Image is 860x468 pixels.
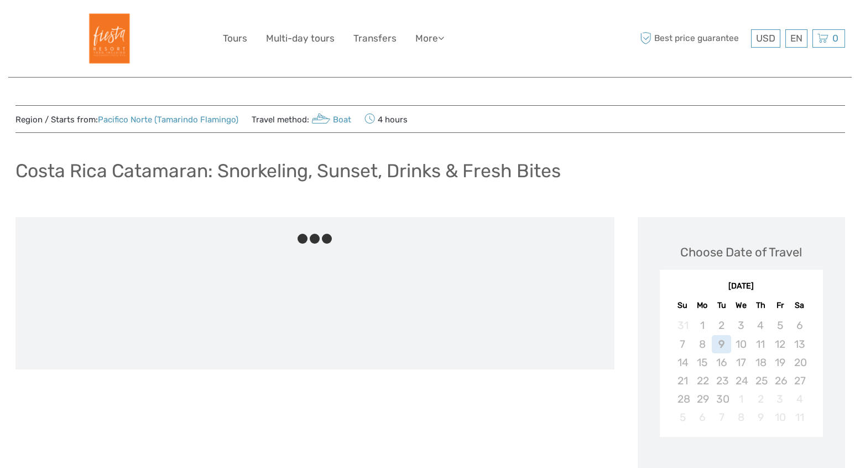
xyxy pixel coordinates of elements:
div: Not available Sunday, September 14th, 2025 [673,353,692,372]
div: EN [785,29,807,48]
div: Not available Tuesday, September 9th, 2025 [712,335,731,353]
div: Not available Tuesday, September 30th, 2025 [712,390,731,408]
a: Boat [309,115,352,125]
div: Not available Saturday, September 27th, 2025 [790,372,809,390]
div: Sa [790,298,809,313]
a: Tours [223,30,247,47]
div: month 2025-09 [663,316,819,426]
h1: Costa Rica Catamaran: Snorkeling, Sunset, Drinks & Fresh Bites [15,160,561,182]
div: Not available Thursday, September 11th, 2025 [751,335,770,353]
div: Not available Saturday, September 13th, 2025 [790,335,809,353]
div: [DATE] [660,281,823,292]
div: Not available Monday, September 8th, 2025 [692,335,712,353]
div: Not available Friday, September 19th, 2025 [770,353,790,372]
div: Not available Monday, October 6th, 2025 [692,408,712,426]
div: Not available Wednesday, October 8th, 2025 [731,408,750,426]
div: Not available Monday, September 15th, 2025 [692,353,712,372]
div: Not available Tuesday, October 7th, 2025 [712,408,731,426]
div: Not available Friday, September 5th, 2025 [770,316,790,335]
div: Not available Wednesday, October 1st, 2025 [731,390,750,408]
div: Not available Sunday, September 28th, 2025 [673,390,692,408]
div: Not available Thursday, October 2nd, 2025 [751,390,770,408]
div: Not available Tuesday, September 16th, 2025 [712,353,731,372]
span: Travel method: [252,111,352,127]
div: Tu [712,298,731,313]
div: Not available Sunday, August 31st, 2025 [673,316,692,335]
div: Not available Thursday, October 9th, 2025 [751,408,770,426]
span: Best price guarantee [638,29,748,48]
div: Su [673,298,692,313]
div: Not available Thursday, September 4th, 2025 [751,316,770,335]
div: Fr [770,298,790,313]
a: Pacifico Norte (Tamarindo Flamingo) [98,115,238,125]
div: Not available Monday, September 29th, 2025 [692,390,712,408]
div: Not available Monday, September 1st, 2025 [692,316,712,335]
span: 0 [831,33,840,44]
div: Not available Saturday, October 11th, 2025 [790,408,809,426]
span: 4 hours [364,111,408,127]
a: Multi-day tours [266,30,335,47]
img: Fiesta Resort [77,8,138,69]
span: Region / Starts from: [15,114,238,126]
div: Not available Friday, October 3rd, 2025 [770,390,790,408]
div: Not available Sunday, September 21st, 2025 [673,372,692,390]
div: Not available Friday, September 26th, 2025 [770,372,790,390]
div: Not available Wednesday, September 17th, 2025 [731,353,750,372]
div: Th [751,298,770,313]
a: Transfers [353,30,397,47]
div: Not available Wednesday, September 3rd, 2025 [731,316,750,335]
div: Not available Thursday, September 18th, 2025 [751,353,770,372]
div: Not available Friday, September 12th, 2025 [770,335,790,353]
div: Not available Tuesday, September 23rd, 2025 [712,372,731,390]
div: Not available Tuesday, September 2nd, 2025 [712,316,731,335]
div: Mo [692,298,712,313]
div: Not available Saturday, October 4th, 2025 [790,390,809,408]
div: Not available Saturday, September 20th, 2025 [790,353,809,372]
div: Choose Date of Travel [680,244,802,261]
div: Not available Thursday, September 25th, 2025 [751,372,770,390]
div: Not available Friday, October 10th, 2025 [770,408,790,426]
div: Not available Wednesday, September 10th, 2025 [731,335,750,353]
div: Not available Sunday, October 5th, 2025 [673,408,692,426]
div: Not available Wednesday, September 24th, 2025 [731,372,750,390]
div: Not available Saturday, September 6th, 2025 [790,316,809,335]
div: Not available Monday, September 22nd, 2025 [692,372,712,390]
span: USD [756,33,775,44]
div: Not available Sunday, September 7th, 2025 [673,335,692,353]
a: More [415,30,444,47]
div: We [731,298,750,313]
